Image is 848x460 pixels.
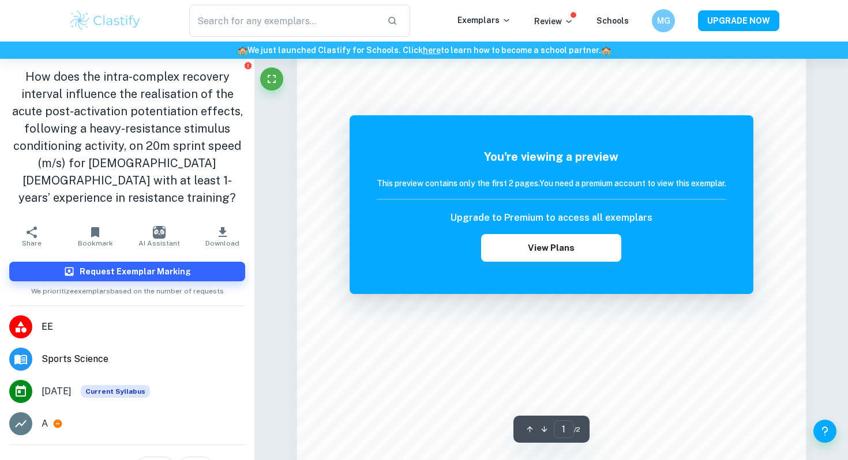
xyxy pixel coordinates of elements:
button: AI Assistant [127,220,191,252]
button: Bookmark [63,220,127,252]
button: View Plans [481,234,621,262]
span: We prioritize exemplars based on the number of requests [31,281,224,296]
button: Download [191,220,254,252]
h5: You're viewing a preview [377,148,726,165]
span: [DATE] [42,384,72,398]
button: Help and Feedback [813,420,836,443]
h6: This preview contains only the first 2 pages. You need a premium account to view this exemplar. [377,177,726,190]
span: 🏫 [238,46,247,55]
span: Sports Science [42,352,245,366]
span: Download [205,239,239,247]
h6: We just launched Clastify for Schools. Click to learn how to become a school partner. [2,44,846,56]
button: UPGRADE NOW [698,10,779,31]
img: AI Assistant [153,226,166,239]
a: Schools [596,16,629,25]
h6: Request Exemplar Marking [80,265,191,278]
h6: MG [657,14,670,27]
h6: Upgrade to Premium to access all exemplars [451,211,652,225]
button: Report issue [243,61,252,70]
button: MG [652,9,675,32]
button: Fullscreen [260,67,283,91]
img: Clastify logo [69,9,142,32]
span: EE [42,320,245,334]
a: here [423,46,441,55]
p: Review [534,15,573,28]
span: Current Syllabus [81,385,150,398]
span: 🏫 [601,46,611,55]
input: Search for any exemplars... [189,5,378,37]
span: AI Assistant [138,239,180,247]
span: / 2 [574,424,580,435]
span: Bookmark [78,239,113,247]
h1: How does the intra-complex recovery interval influence the realisation of the acute post-activati... [9,68,245,206]
p: A [42,417,48,431]
p: Exemplars [457,14,511,27]
span: Share [22,239,42,247]
button: Request Exemplar Marking [9,262,245,281]
div: This exemplar is based on the current syllabus. Feel free to refer to it for inspiration/ideas wh... [81,385,150,398]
